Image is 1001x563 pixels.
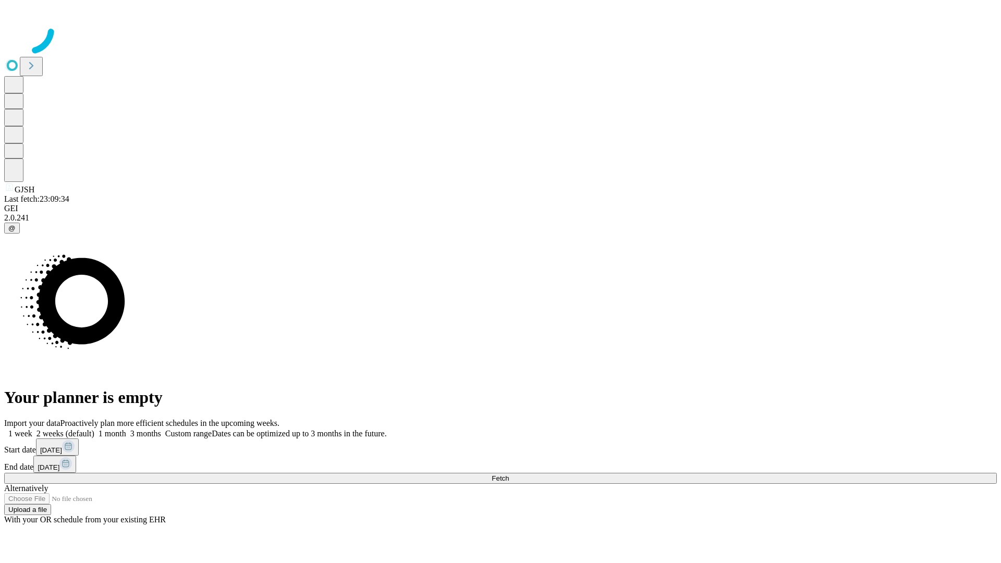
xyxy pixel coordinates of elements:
[4,484,48,493] span: Alternatively
[4,223,20,234] button: @
[4,419,60,427] span: Import your data
[4,194,69,203] span: Last fetch: 23:09:34
[4,204,997,213] div: GEI
[4,213,997,223] div: 2.0.241
[165,429,212,438] span: Custom range
[60,419,279,427] span: Proactively plan more efficient schedules in the upcoming weeks.
[36,438,79,456] button: [DATE]
[40,446,62,454] span: [DATE]
[8,224,16,232] span: @
[4,504,51,515] button: Upload a file
[8,429,32,438] span: 1 week
[4,388,997,407] h1: Your planner is empty
[492,474,509,482] span: Fetch
[212,429,386,438] span: Dates can be optimized up to 3 months in the future.
[99,429,126,438] span: 1 month
[130,429,161,438] span: 3 months
[15,185,34,194] span: GJSH
[4,515,166,524] span: With your OR schedule from your existing EHR
[33,456,76,473] button: [DATE]
[36,429,94,438] span: 2 weeks (default)
[38,463,59,471] span: [DATE]
[4,438,997,456] div: Start date
[4,456,997,473] div: End date
[4,473,997,484] button: Fetch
